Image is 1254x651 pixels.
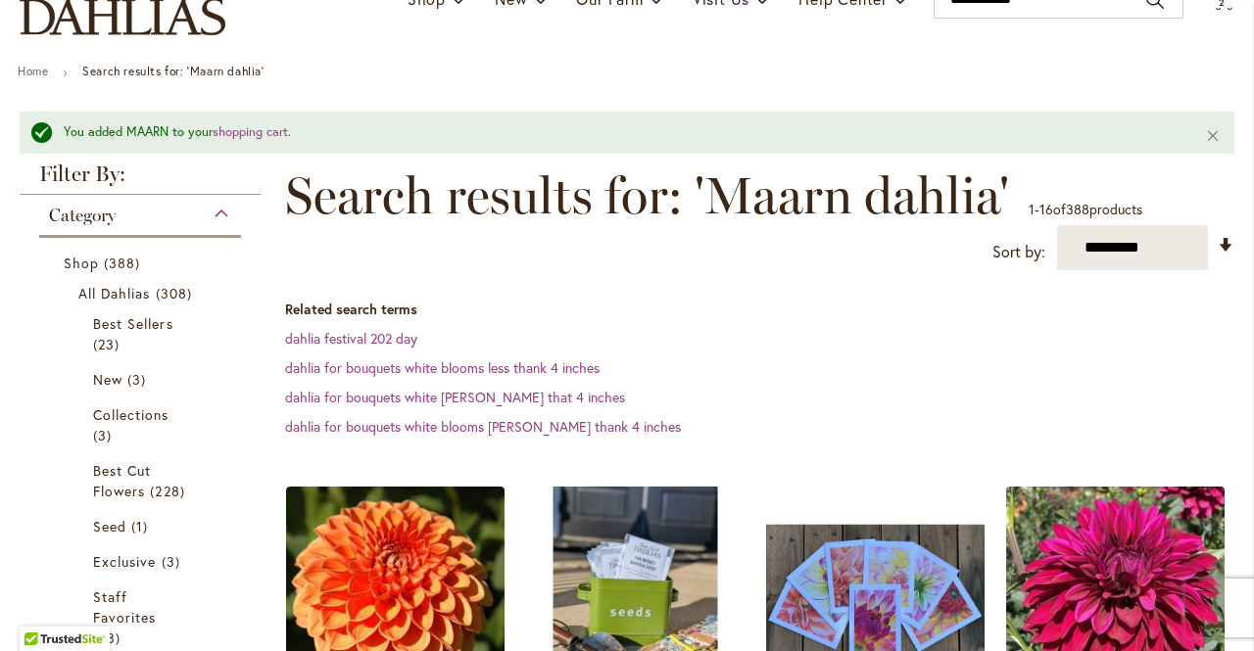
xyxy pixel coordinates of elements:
[1029,194,1142,225] p: - of products
[131,516,153,536] span: 1
[93,587,156,627] span: Staff Favorites
[15,581,70,636] iframe: Launch Accessibility Center
[93,370,122,389] span: New
[93,405,169,424] span: Collections
[127,369,151,390] span: 3
[285,300,1234,319] dt: Related search terms
[285,388,625,406] a: dahlia for bouquets white [PERSON_NAME] that 4 inches
[18,64,48,78] a: Home
[1029,200,1035,218] span: 1
[49,205,116,226] span: Category
[93,334,124,354] span: 23
[285,329,417,348] a: dahlia festival 202 day
[93,314,173,333] span: Best Sellers
[156,283,197,303] span: 308
[285,358,600,377] a: dahlia for bouquets white blooms less thank 4 inches
[104,253,145,273] span: 388
[93,552,156,571] span: Exclusive
[93,404,192,445] a: Collections
[78,284,151,302] span: All Dahlias
[1066,200,1089,218] span: 388
[82,64,264,78] strong: Search results for: 'Maarn dahlia'
[64,253,221,273] a: Shop
[78,283,207,303] a: All Dahlias
[213,123,288,140] a: shopping cart
[93,551,192,572] a: Exclusive
[93,461,151,500] span: Best Cut Flowers
[64,123,1176,142] div: You added MAARN to your .
[285,166,1009,225] span: Search results for: 'Maarn dahlia'
[93,425,117,445] span: 3
[1039,200,1053,218] span: 16
[93,516,192,536] a: Seed
[285,417,681,436] a: dahlia for bouquets white blooms [PERSON_NAME] thank 4 inches
[93,313,192,354] a: Best Sellers
[93,460,192,501] a: Best Cut Flowers
[93,517,126,535] span: Seed
[162,551,185,572] span: 3
[20,163,261,195] strong: Filter By:
[93,369,192,390] a: New
[64,254,99,272] span: Shop
[150,481,189,501] span: 228
[992,234,1045,270] label: Sort by:
[93,586,192,648] a: Staff Favorites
